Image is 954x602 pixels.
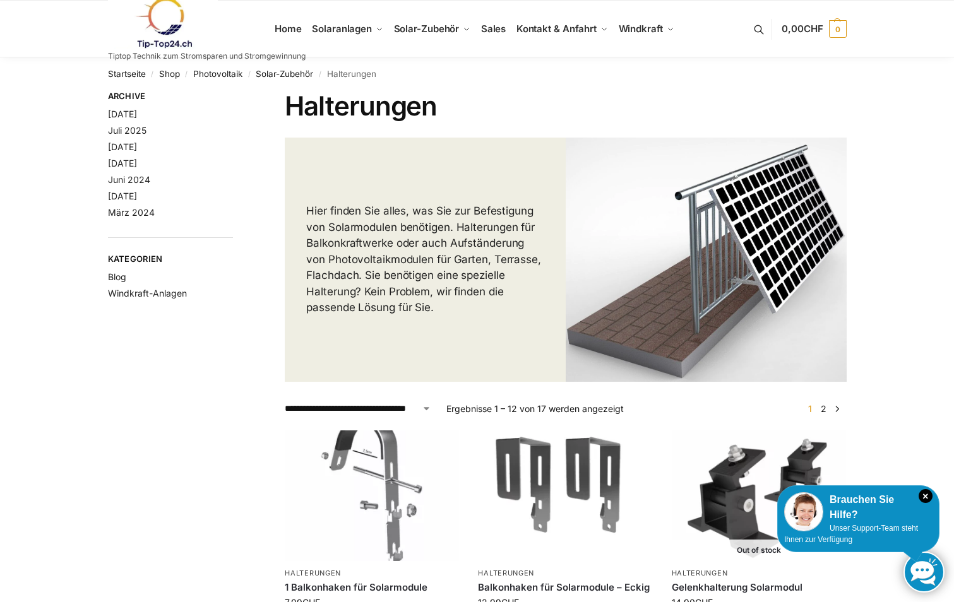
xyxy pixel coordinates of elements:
span: Solar-Zubehör [394,23,460,35]
a: → [832,402,842,415]
a: Windkraft-Anlagen [108,288,187,298]
span: Solaranlagen [312,23,372,35]
p: Ergebnisse 1 – 12 von 17 werden angezeigt [446,402,624,415]
span: / [180,69,193,80]
span: / [242,69,256,80]
img: Gelenkhalterung Solarmodul [672,430,846,561]
i: Schließen [919,489,933,503]
a: Out of stockGelenkhalterung Solarmodul [672,430,846,561]
a: Gelenkhalterung Solarmodul [672,581,846,594]
a: Sales [475,1,511,57]
span: Archive [108,90,234,103]
span: Seite 1 [805,403,815,414]
a: Shop [159,69,180,79]
span: 0 [829,20,847,38]
a: Startseite [108,69,146,79]
a: Juli 2025 [108,125,146,136]
a: 1 Balkonhaken für Solarmodule [285,581,459,594]
img: Halterungen [566,138,847,382]
nav: Breadcrumb [108,57,847,90]
a: [DATE] [108,158,137,168]
a: Photovoltaik [193,69,242,79]
a: Solar-Zubehör [388,1,475,57]
span: / [146,69,159,80]
a: Solar-Zubehör [256,69,313,79]
span: CHF [804,23,823,35]
a: Seite 2 [818,403,830,414]
span: / [313,69,326,80]
a: [DATE] [108,141,137,152]
a: Kontakt & Anfahrt [511,1,613,57]
span: 0,00 [782,23,823,35]
button: Close filters [233,91,241,105]
span: Kontakt & Anfahrt [516,23,597,35]
span: Kategorien [108,253,234,266]
a: Blog [108,271,126,282]
span: Unser Support-Team steht Ihnen zur Verfügung [784,524,918,544]
a: Solaranlagen [307,1,388,57]
a: Halterungen [672,569,728,577]
a: Balkonhaken für Solarmodule – Eckig [478,581,652,594]
img: Customer service [784,492,823,531]
span: Windkraft [619,23,663,35]
a: Windkraft [613,1,679,57]
p: Hier finden Sie alles, was Sie zur Befestigung von Solarmodulen benötigen. Halterungen für Balkon... [306,203,544,316]
a: 0,00CHF 0 [782,10,846,48]
a: Halterungen [478,569,534,577]
a: Halterungen [285,569,341,577]
span: Sales [481,23,506,35]
select: Shop-Reihenfolge [285,402,431,415]
nav: Produkt-Seitennummerierung [801,402,846,415]
p: Tiptop Technik zum Stromsparen und Stromgewinnung [108,52,306,60]
div: Brauchen Sie Hilfe? [784,492,933,522]
a: Juni 2024 [108,174,150,185]
img: Balkonhaken für runde Handläufe [285,430,459,561]
a: März 2024 [108,207,155,218]
a: [DATE] [108,191,137,201]
a: [DATE] [108,109,137,119]
img: Balkonhaken für Solarmodule - Eckig [478,430,652,561]
h1: Halterungen [285,90,846,122]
